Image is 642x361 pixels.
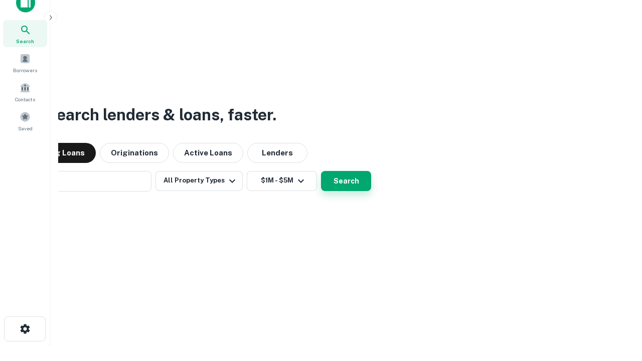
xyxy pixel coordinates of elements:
[173,143,243,163] button: Active Loans
[3,49,47,76] a: Borrowers
[3,78,47,105] a: Contacts
[18,124,33,132] span: Saved
[321,171,371,191] button: Search
[155,171,243,191] button: All Property Types
[247,143,307,163] button: Lenders
[247,171,317,191] button: $1M - $5M
[592,281,642,329] iframe: Chat Widget
[3,20,47,47] a: Search
[46,103,276,127] h3: Search lenders & loans, faster.
[16,37,34,45] span: Search
[3,107,47,134] a: Saved
[15,95,35,103] span: Contacts
[13,66,37,74] span: Borrowers
[100,143,169,163] button: Originations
